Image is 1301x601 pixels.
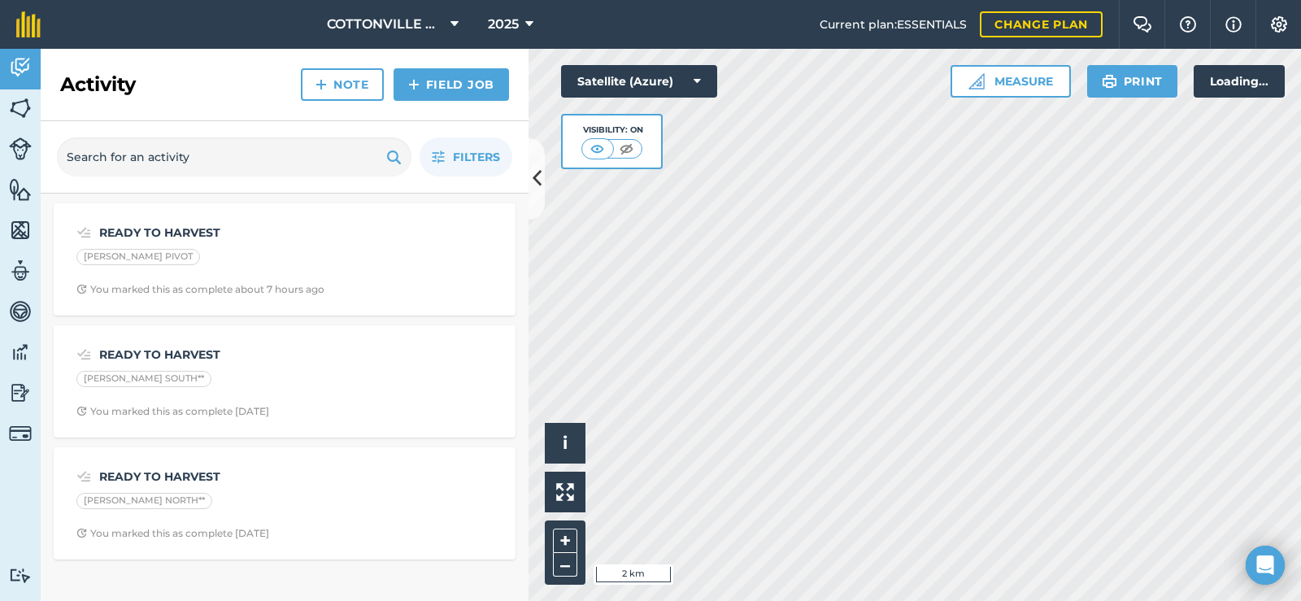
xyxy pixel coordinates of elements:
strong: READY TO HARVEST [99,468,357,486]
div: You marked this as complete [DATE] [76,527,269,540]
button: Filters [420,137,512,176]
a: READY TO HARVEST[PERSON_NAME] PIVOTClock with arrow pointing clockwiseYou marked this as complete... [63,213,506,306]
img: svg+xml;base64,PHN2ZyB4bWxucz0iaHR0cDovL3d3dy53My5vcmcvMjAwMC9zdmciIHdpZHRoPSIxNCIgaGVpZ2h0PSIyNC... [315,75,327,94]
img: svg+xml;base64,PHN2ZyB4bWxucz0iaHR0cDovL3d3dy53My5vcmcvMjAwMC9zdmciIHdpZHRoPSI1NiIgaGVpZ2h0PSI2MC... [9,177,32,202]
img: svg+xml;base64,PHN2ZyB4bWxucz0iaHR0cDovL3d3dy53My5vcmcvMjAwMC9zdmciIHdpZHRoPSIxNyIgaGVpZ2h0PSIxNy... [1225,15,1242,34]
img: Clock with arrow pointing clockwise [76,528,87,538]
img: svg+xml;base64,PD94bWwgdmVyc2lvbj0iMS4wIiBlbmNvZGluZz0idXRmLTgiPz4KPCEtLSBHZW5lcmF0b3I6IEFkb2JlIE... [9,568,32,583]
img: svg+xml;base64,PHN2ZyB4bWxucz0iaHR0cDovL3d3dy53My5vcmcvMjAwMC9zdmciIHdpZHRoPSIxNCIgaGVpZ2h0PSIyNC... [408,75,420,94]
img: Four arrows, one pointing top left, one top right, one bottom right and the last bottom left [556,483,574,501]
div: Loading... [1194,65,1285,98]
span: COTTONVILLE PLANTING COMPANY, LLC [327,15,444,34]
img: svg+xml;base64,PD94bWwgdmVyc2lvbj0iMS4wIiBlbmNvZGluZz0idXRmLTgiPz4KPCEtLSBHZW5lcmF0b3I6IEFkb2JlIE... [76,467,92,486]
img: fieldmargin Logo [16,11,41,37]
span: i [563,433,568,453]
img: svg+xml;base64,PD94bWwgdmVyc2lvbj0iMS4wIiBlbmNvZGluZz0idXRmLTgiPz4KPCEtLSBHZW5lcmF0b3I6IEFkb2JlIE... [9,422,32,445]
a: Change plan [980,11,1103,37]
img: svg+xml;base64,PHN2ZyB4bWxucz0iaHR0cDovL3d3dy53My5vcmcvMjAwMC9zdmciIHdpZHRoPSI1MCIgaGVpZ2h0PSI0MC... [616,141,637,157]
img: A cog icon [1269,16,1289,33]
img: svg+xml;base64,PD94bWwgdmVyc2lvbj0iMS4wIiBlbmNvZGluZz0idXRmLTgiPz4KPCEtLSBHZW5lcmF0b3I6IEFkb2JlIE... [9,381,32,405]
div: You marked this as complete [DATE] [76,405,269,418]
img: svg+xml;base64,PD94bWwgdmVyc2lvbj0iMS4wIiBlbmNvZGluZz0idXRmLTgiPz4KPCEtLSBHZW5lcmF0b3I6IEFkb2JlIE... [9,55,32,80]
img: Two speech bubbles overlapping with the left bubble in the forefront [1133,16,1152,33]
button: Print [1087,65,1178,98]
h2: Activity [60,72,136,98]
img: Clock with arrow pointing clockwise [76,284,87,294]
img: svg+xml;base64,PD94bWwgdmVyc2lvbj0iMS4wIiBlbmNvZGluZz0idXRmLTgiPz4KPCEtLSBHZW5lcmF0b3I6IEFkb2JlIE... [9,299,32,324]
img: svg+xml;base64,PD94bWwgdmVyc2lvbj0iMS4wIiBlbmNvZGluZz0idXRmLTgiPz4KPCEtLSBHZW5lcmF0b3I6IEFkb2JlIE... [9,137,32,160]
span: 2025 [488,15,519,34]
img: svg+xml;base64,PHN2ZyB4bWxucz0iaHR0cDovL3d3dy53My5vcmcvMjAwMC9zdmciIHdpZHRoPSI1MCIgaGVpZ2h0PSI0MC... [587,141,607,157]
img: svg+xml;base64,PD94bWwgdmVyc2lvbj0iMS4wIiBlbmNvZGluZz0idXRmLTgiPz4KPCEtLSBHZW5lcmF0b3I6IEFkb2JlIE... [9,340,32,364]
div: You marked this as complete about 7 hours ago [76,283,324,296]
span: Filters [453,148,500,166]
div: [PERSON_NAME] SOUTH** [76,371,211,387]
span: Current plan : ESSENTIALS [820,15,967,33]
a: Field Job [394,68,509,101]
img: svg+xml;base64,PD94bWwgdmVyc2lvbj0iMS4wIiBlbmNvZGluZz0idXRmLTgiPz4KPCEtLSBHZW5lcmF0b3I6IEFkb2JlIE... [76,345,92,364]
div: Visibility: On [581,124,643,137]
strong: READY TO HARVEST [99,224,357,242]
input: Search for an activity [57,137,411,176]
img: svg+xml;base64,PD94bWwgdmVyc2lvbj0iMS4wIiBlbmNvZGluZz0idXRmLTgiPz4KPCEtLSBHZW5lcmF0b3I6IEFkb2JlIE... [9,259,32,283]
button: – [553,553,577,577]
a: READY TO HARVEST[PERSON_NAME] NORTH**Clock with arrow pointing clockwiseYou marked this as comple... [63,457,506,550]
img: svg+xml;base64,PHN2ZyB4bWxucz0iaHR0cDovL3d3dy53My5vcmcvMjAwMC9zdmciIHdpZHRoPSI1NiIgaGVpZ2h0PSI2MC... [9,96,32,120]
a: Note [301,68,384,101]
img: Ruler icon [968,73,985,89]
a: READY TO HARVEST[PERSON_NAME] SOUTH**Clock with arrow pointing clockwiseYou marked this as comple... [63,335,506,428]
img: svg+xml;base64,PHN2ZyB4bWxucz0iaHR0cDovL3d3dy53My5vcmcvMjAwMC9zdmciIHdpZHRoPSI1NiIgaGVpZ2h0PSI2MC... [9,218,32,242]
img: svg+xml;base64,PHN2ZyB4bWxucz0iaHR0cDovL3d3dy53My5vcmcvMjAwMC9zdmciIHdpZHRoPSIxOSIgaGVpZ2h0PSIyNC... [386,147,402,167]
button: Measure [951,65,1071,98]
div: [PERSON_NAME] NORTH** [76,493,212,509]
img: A question mark icon [1178,16,1198,33]
img: svg+xml;base64,PHN2ZyB4bWxucz0iaHR0cDovL3d3dy53My5vcmcvMjAwMC9zdmciIHdpZHRoPSIxOSIgaGVpZ2h0PSIyNC... [1102,72,1117,91]
img: svg+xml;base64,PD94bWwgdmVyc2lvbj0iMS4wIiBlbmNvZGluZz0idXRmLTgiPz4KPCEtLSBHZW5lcmF0b3I6IEFkb2JlIE... [76,223,92,242]
button: i [545,423,585,464]
img: Clock with arrow pointing clockwise [76,406,87,416]
strong: READY TO HARVEST [99,346,357,364]
button: + [553,529,577,553]
div: Open Intercom Messenger [1246,546,1285,585]
button: Satellite (Azure) [561,65,717,98]
div: [PERSON_NAME] PIVOT [76,249,200,265]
